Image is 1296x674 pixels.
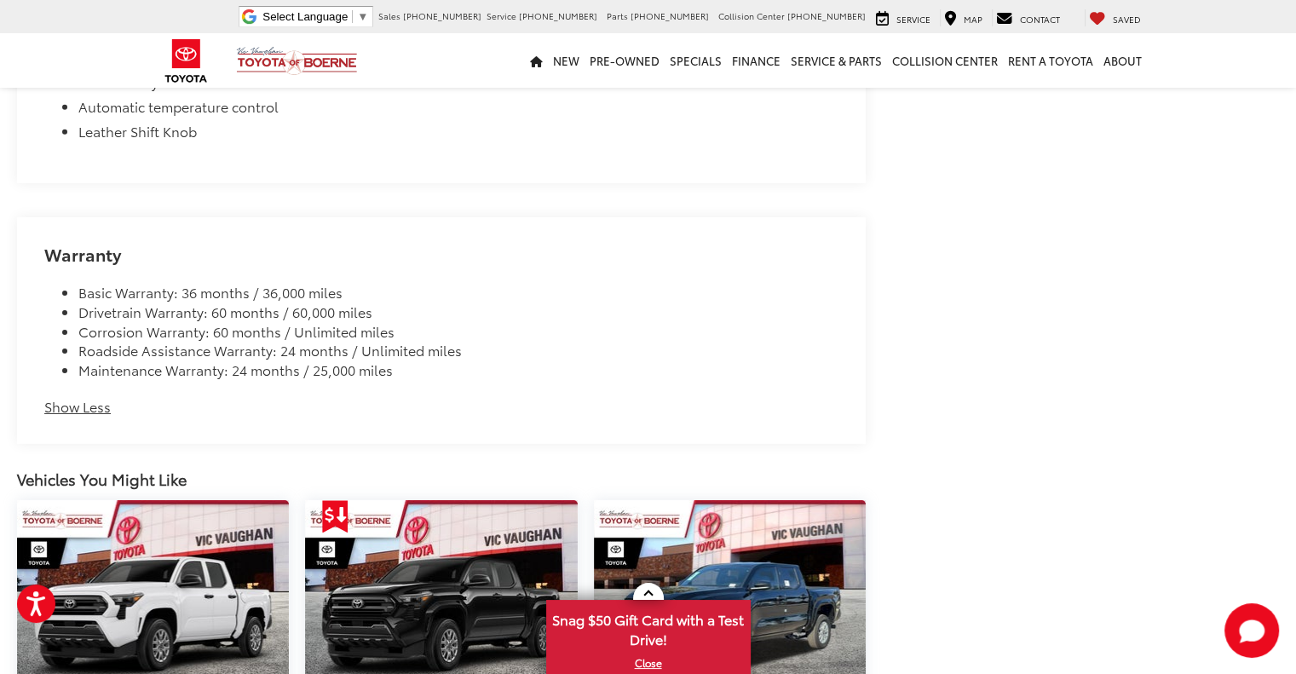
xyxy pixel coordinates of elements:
[1224,603,1279,658] svg: Start Chat
[896,13,930,26] span: Service
[78,341,838,360] li: Roadside Assistance Warranty: 24 months / Unlimited miles
[519,9,597,22] span: [PHONE_NUMBER]
[78,283,838,302] li: Basic Warranty: 36 months / 36,000 miles
[78,123,838,147] li: Leather Shift Knob
[964,13,982,26] span: Map
[940,9,987,26] a: Map
[1224,603,1279,658] button: Toggle Chat Window
[1020,13,1060,26] span: Contact
[44,397,111,417] button: Show Less
[357,10,368,23] span: ▼
[154,33,218,89] img: Toyota
[262,10,348,23] span: Select Language
[352,10,353,23] span: ​
[17,469,866,489] div: Vehicles You Might Like
[548,33,585,88] a: New
[585,33,665,88] a: Pre-Owned
[78,322,838,342] li: Corrosion Warranty: 60 months / Unlimited miles
[403,9,481,22] span: [PHONE_NUMBER]
[236,46,358,76] img: Vic Vaughan Toyota of Boerne
[1113,13,1141,26] span: Saved
[665,33,727,88] a: Specials
[322,500,348,533] span: Get Price Drop Alert
[78,360,838,380] li: Maintenance Warranty: 24 months / 25,000 miles
[887,33,1003,88] a: Collision Center
[872,9,935,26] a: Service
[44,245,838,263] h2: Warranty
[607,9,628,22] span: Parts
[378,9,400,22] span: Sales
[548,602,749,654] span: Snag $50 Gift Card with a Test Drive!
[525,33,548,88] a: Home
[718,9,785,22] span: Collision Center
[1085,9,1145,26] a: My Saved Vehicles
[78,98,838,123] li: Automatic temperature control
[1003,33,1098,88] a: Rent a Toyota
[727,33,786,88] a: Finance
[78,302,838,322] li: Drivetrain Warranty: 60 months / 60,000 miles
[1098,33,1147,88] a: About
[487,9,516,22] span: Service
[992,9,1064,26] a: Contact
[262,10,368,23] a: Select Language​
[787,9,866,22] span: [PHONE_NUMBER]
[631,9,709,22] span: [PHONE_NUMBER]
[786,33,887,88] a: Service & Parts: Opens in a new tab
